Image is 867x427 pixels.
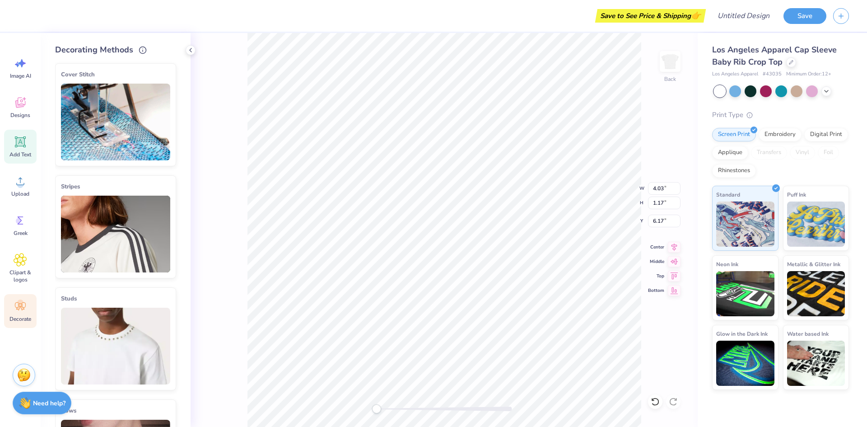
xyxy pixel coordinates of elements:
span: Neon Ink [716,259,738,269]
img: Puff Ink [787,202,845,247]
img: Glow in the Dark Ink [716,341,774,386]
span: Middle [648,258,664,265]
span: # 43035 [763,70,782,78]
span: Glow in the Dark Ink [716,329,768,338]
div: Print Type [712,110,849,120]
span: Clipart & logos [5,269,35,283]
span: 👉 [691,10,701,21]
img: Metallic & Glitter Ink [787,271,845,316]
span: Water based Ink [787,329,829,338]
div: Digital Print [804,128,848,141]
img: Standard [716,202,774,247]
div: Accessibility label [372,404,381,413]
div: Foil [818,146,839,160]
span: Decorate [9,315,31,323]
span: Greek [14,230,28,237]
img: Neon Ink [716,271,774,316]
div: Applique [712,146,748,160]
span: Image AI [10,72,31,80]
div: Screen Print [712,128,756,141]
div: Bows [61,405,170,416]
div: Studs [61,293,170,304]
div: Transfers [751,146,787,160]
div: Vinyl [790,146,815,160]
div: Cover Stitch [61,69,170,80]
span: Metallic & Glitter Ink [787,259,840,269]
div: Decorating Methods [55,44,176,56]
span: Los Angeles Apparel [712,70,758,78]
span: Standard [716,190,740,199]
span: Add Text [9,151,31,158]
div: Rhinestones [712,164,756,178]
img: Studs [61,308,170,385]
div: Save to See Price & Shipping [597,9,704,23]
img: Cover Stitch [61,84,170,160]
span: Center [648,244,664,251]
span: Designs [10,112,30,119]
img: Back [661,52,679,70]
span: Bottom [648,287,664,294]
span: Upload [11,190,29,197]
span: Los Angeles Apparel Cap Sleeve Baby Rib Crop Top [712,44,837,67]
button: Save [783,8,826,24]
div: Embroidery [759,128,802,141]
span: Minimum Order: 12 + [786,70,831,78]
strong: Need help? [33,399,65,408]
div: Stripes [61,181,170,192]
img: Stripes [61,196,170,272]
input: Untitled Design [710,7,777,25]
span: Top [648,272,664,280]
div: Back [664,75,676,83]
img: Water based Ink [787,341,845,386]
span: Puff Ink [787,190,806,199]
